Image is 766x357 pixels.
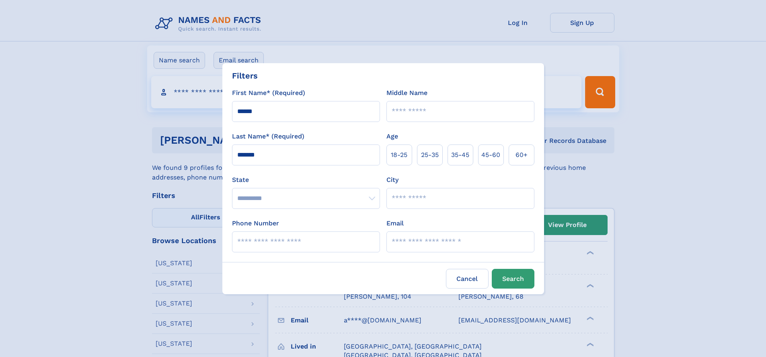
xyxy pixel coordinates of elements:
button: Search [492,269,534,289]
label: Phone Number [232,219,279,228]
label: State [232,175,380,185]
label: City [386,175,398,185]
label: Last Name* (Required) [232,132,304,141]
label: Cancel [446,269,489,289]
label: Email [386,219,404,228]
span: 35‑45 [451,150,469,160]
label: Middle Name [386,88,427,98]
span: 18‑25 [391,150,407,160]
span: 45‑60 [481,150,500,160]
div: Filters [232,70,258,82]
span: 25‑35 [421,150,439,160]
label: Age [386,132,398,141]
label: First Name* (Required) [232,88,305,98]
span: 60+ [515,150,528,160]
